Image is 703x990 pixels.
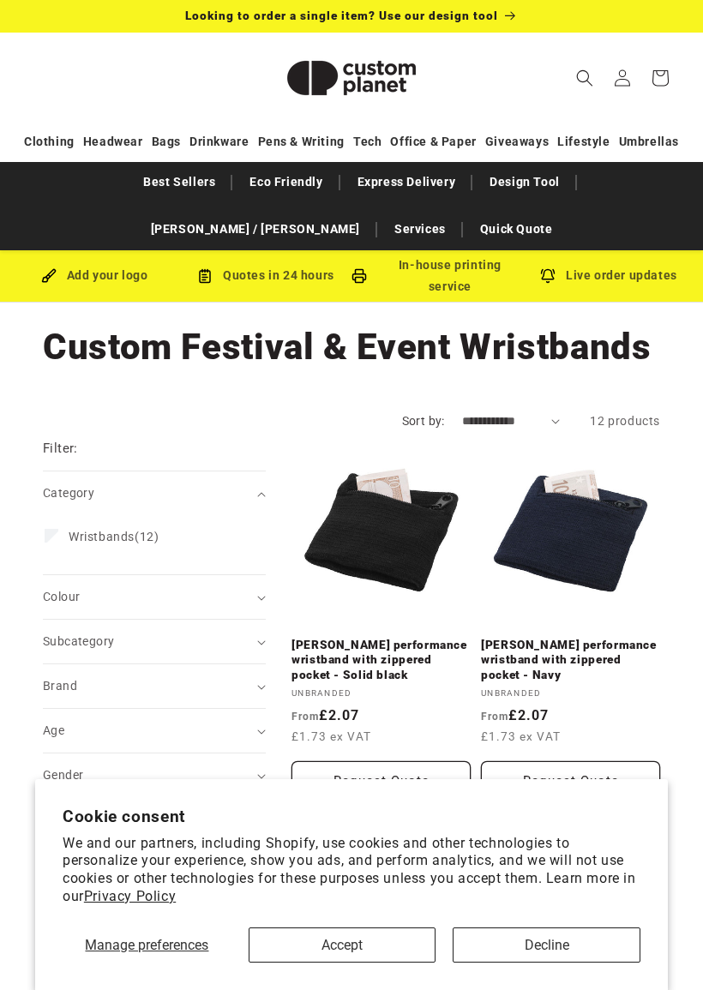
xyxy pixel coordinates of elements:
[291,638,471,683] a: [PERSON_NAME] performance wristband with zippered pocket - Solid black
[590,414,660,428] span: 12 products
[197,268,213,284] img: Order Updates Icon
[180,265,351,286] div: Quotes in 24 hours
[24,127,75,157] a: Clothing
[43,620,266,663] summary: Subcategory (0 selected)
[43,471,266,515] summary: Category (0 selected)
[481,761,660,801] button: Request Quote
[481,638,660,683] a: [PERSON_NAME] performance wristband with zippered pocket - Navy
[481,167,568,197] a: Design Tool
[43,723,64,737] span: Age
[351,255,523,297] div: In-house printing service
[69,530,135,543] span: Wristbands
[189,127,249,157] a: Drinkware
[390,127,476,157] a: Office & Paper
[241,167,331,197] a: Eco Friendly
[43,575,266,619] summary: Colour (0 selected)
[402,414,445,428] label: Sort by:
[84,888,176,904] a: Privacy Policy
[43,768,83,782] span: Gender
[135,167,224,197] a: Best Sellers
[152,127,181,157] a: Bags
[540,268,556,284] img: Order updates
[43,753,266,797] summary: Gender (0 selected)
[453,927,640,963] button: Decline
[619,127,679,157] a: Umbrellas
[142,214,369,244] a: [PERSON_NAME] / [PERSON_NAME]
[485,127,549,157] a: Giveaways
[63,927,231,963] button: Manage preferences
[523,265,694,286] div: Live order updates
[43,324,660,370] h1: Custom Festival & Event Wristbands
[43,486,94,500] span: Category
[9,265,180,286] div: Add your logo
[249,927,436,963] button: Accept
[69,529,159,544] span: (12)
[63,835,640,906] p: We and our partners, including Shopify, use cookies and other technologies to personalize your ex...
[557,127,610,157] a: Lifestyle
[43,634,114,648] span: Subcategory
[41,268,57,284] img: Brush Icon
[43,679,77,693] span: Brand
[85,937,208,953] span: Manage preferences
[353,127,382,157] a: Tech
[63,807,640,826] h2: Cookie consent
[291,761,471,801] button: Request Quote
[566,59,604,97] summary: Search
[43,709,266,753] summary: Age (0 selected)
[43,664,266,708] summary: Brand (0 selected)
[472,214,562,244] a: Quick Quote
[258,127,345,157] a: Pens & Writing
[266,39,437,117] img: Custom Planet
[351,268,367,284] img: In-house printing
[43,590,80,603] span: Colour
[43,439,78,459] h2: Filter:
[349,167,465,197] a: Express Delivery
[386,214,454,244] a: Services
[260,33,444,123] a: Custom Planet
[185,9,498,22] span: Looking to order a single item? Use our design tool
[83,127,143,157] a: Headwear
